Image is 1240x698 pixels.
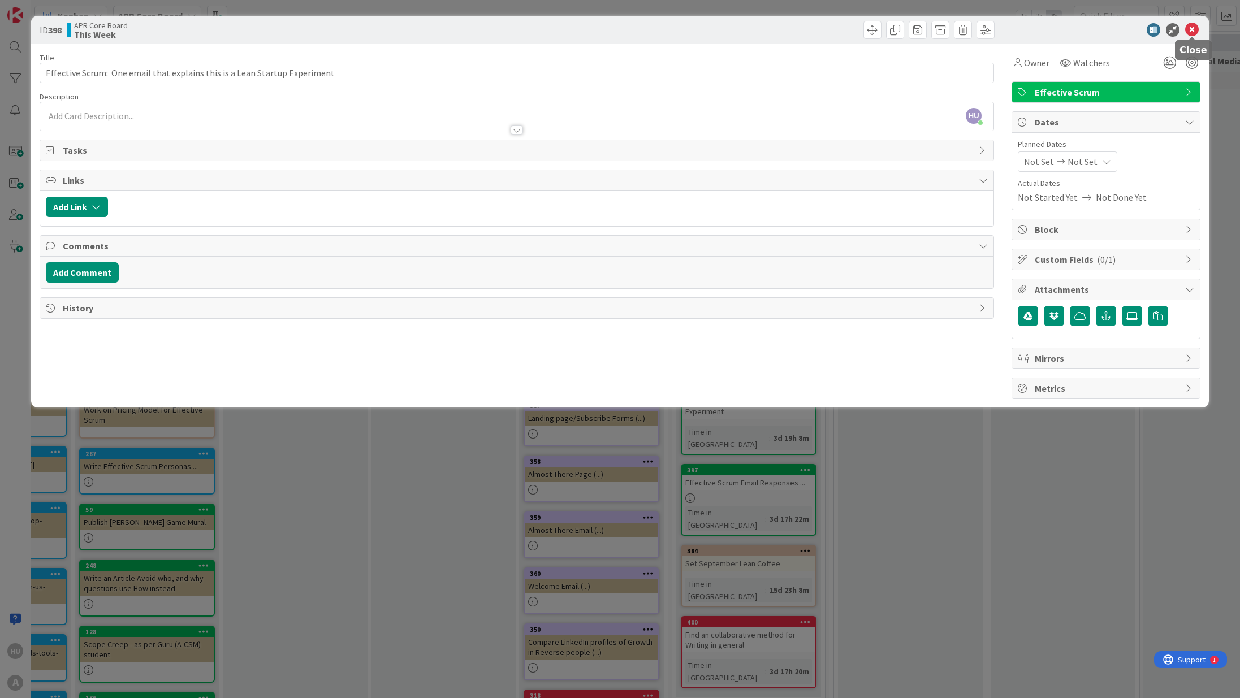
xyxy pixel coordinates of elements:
[1035,223,1179,236] span: Block
[40,92,79,102] span: Description
[40,23,62,37] span: ID
[1035,253,1179,266] span: Custom Fields
[1035,352,1179,365] span: Mirrors
[46,197,108,217] button: Add Link
[1035,85,1179,99] span: Effective Scrum
[74,30,128,39] b: This Week
[966,108,982,124] span: HU
[63,301,973,315] span: History
[24,2,51,15] span: Support
[40,53,54,63] label: Title
[1018,177,1194,189] span: Actual Dates
[1179,45,1207,55] h5: Close
[63,239,973,253] span: Comments
[40,63,994,83] input: type card name here...
[1035,381,1179,395] span: Metrics
[1073,56,1110,70] span: Watchers
[1097,254,1116,265] span: ( 0/1 )
[1024,56,1049,70] span: Owner
[59,5,62,14] div: 1
[1068,155,1098,168] span: Not Set
[1096,190,1147,204] span: Not Done Yet
[1018,138,1194,150] span: Planned Dates
[46,262,119,283] button: Add Comment
[63,174,973,187] span: Links
[1024,155,1054,168] span: Not Set
[1035,283,1179,296] span: Attachments
[1035,115,1179,129] span: Dates
[1018,190,1078,204] span: Not Started Yet
[63,144,973,157] span: Tasks
[48,24,62,36] b: 398
[74,21,128,30] span: APR Core Board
